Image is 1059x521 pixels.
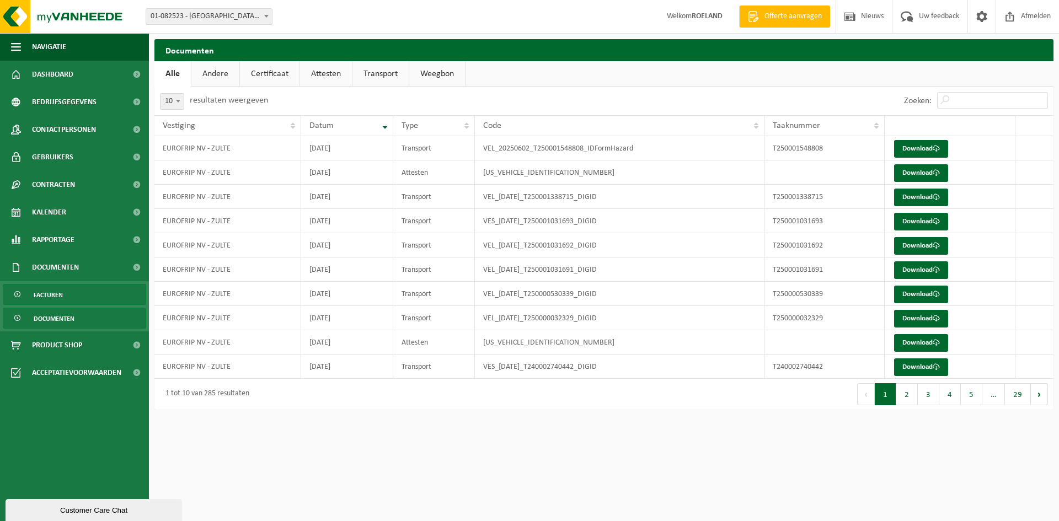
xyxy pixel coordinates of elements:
span: 10 [160,93,184,110]
span: Acceptatievoorwaarden [32,359,121,386]
span: Kalender [32,198,66,226]
span: Documenten [34,308,74,329]
td: EUROFRIP NV - ZULTE [154,160,301,185]
a: Download [894,189,948,206]
td: VEL_[DATE]_T250001031691_DIGID [475,257,764,282]
a: Download [894,213,948,230]
td: Attesten [393,160,475,185]
td: VEL_[DATE]_T250001031692_DIGID [475,233,764,257]
td: T240002740442 [764,355,885,379]
td: EUROFRIP NV - ZULTE [154,209,301,233]
span: … [982,383,1005,405]
a: Download [894,334,948,352]
td: T250000032329 [764,306,885,330]
td: [DATE] [301,185,393,209]
td: [DATE] [301,233,393,257]
a: Transport [352,61,409,87]
span: 01-082523 - EUROFRIP NV - ZULTE [146,9,272,24]
td: Transport [393,185,475,209]
a: Download [894,310,948,327]
button: Next [1031,383,1048,405]
label: resultaten weergeven [190,96,268,105]
td: EUROFRIP NV - ZULTE [154,282,301,306]
td: VEL_[DATE]_T250001338715_DIGID [475,185,764,209]
a: Attesten [300,61,352,87]
a: Facturen [3,284,146,305]
a: Download [894,140,948,158]
span: Contactpersonen [32,116,96,143]
td: EUROFRIP NV - ZULTE [154,136,301,160]
span: Rapportage [32,226,74,254]
td: VEL_[DATE]_T250000530339_DIGID [475,282,764,306]
td: [DATE] [301,257,393,282]
a: Weegbon [409,61,465,87]
label: Zoeken: [904,96,932,105]
span: Datum [309,121,334,130]
button: 1 [875,383,896,405]
a: Documenten [3,308,146,329]
td: T250001031691 [764,257,885,282]
a: Andere [191,61,239,87]
span: 01-082523 - EUROFRIP NV - ZULTE [146,8,272,25]
span: Gebruikers [32,143,73,171]
td: Transport [393,306,475,330]
iframe: chat widget [6,497,184,521]
td: EUROFRIP NV - ZULTE [154,306,301,330]
span: Bedrijfsgegevens [32,88,97,116]
span: Product Shop [32,331,82,359]
button: 5 [961,383,982,405]
td: Transport [393,209,475,233]
td: [DATE] [301,160,393,185]
td: [US_VEHICLE_IDENTIFICATION_NUMBER] [475,160,764,185]
a: Alle [154,61,191,87]
td: T250001548808 [764,136,885,160]
a: Download [894,164,948,182]
span: Code [483,121,501,130]
a: Download [894,286,948,303]
span: Navigatie [32,33,66,61]
a: Download [894,358,948,376]
span: Facturen [34,284,63,305]
a: Download [894,261,948,279]
strong: ROELAND [692,12,723,20]
td: [DATE] [301,355,393,379]
td: Attesten [393,330,475,355]
span: Dashboard [32,61,73,88]
button: 4 [939,383,961,405]
span: Documenten [32,254,79,281]
td: EUROFRIP NV - ZULTE [154,185,301,209]
td: Transport [393,233,475,257]
td: EUROFRIP NV - ZULTE [154,355,301,379]
a: Download [894,237,948,255]
td: EUROFRIP NV - ZULTE [154,330,301,355]
td: T250001338715 [764,185,885,209]
td: [DATE] [301,282,393,306]
td: T250000530339 [764,282,885,306]
td: Transport [393,257,475,282]
td: Transport [393,136,475,160]
td: EUROFRIP NV - ZULTE [154,233,301,257]
div: 1 tot 10 van 285 resultaten [160,384,249,404]
td: [DATE] [301,209,393,233]
button: 2 [896,383,918,405]
span: Contracten [32,171,75,198]
span: Offerte aanvragen [762,11,825,22]
td: [DATE] [301,330,393,355]
td: VES_[DATE]_T240002740442_DIGID [475,355,764,379]
td: Transport [393,282,475,306]
button: 3 [918,383,939,405]
a: Offerte aanvragen [739,6,830,28]
td: VEL_20250602_T250001548808_IDFormHazard [475,136,764,160]
h2: Documenten [154,39,1053,61]
td: VEL_[DATE]_T250000032329_DIGID [475,306,764,330]
td: EUROFRIP NV - ZULTE [154,257,301,282]
td: Transport [393,355,475,379]
td: T250001031692 [764,233,885,257]
button: 29 [1005,383,1031,405]
span: Taaknummer [773,121,820,130]
span: Vestiging [163,121,195,130]
td: [DATE] [301,136,393,160]
span: 10 [161,94,184,109]
td: T250001031693 [764,209,885,233]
